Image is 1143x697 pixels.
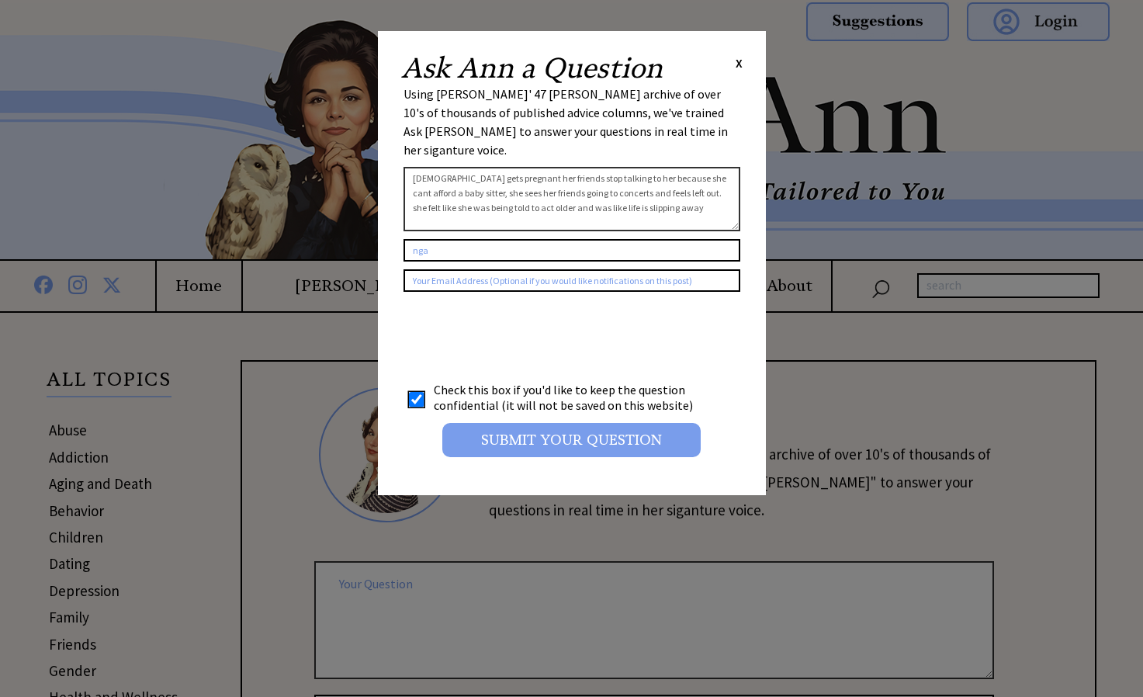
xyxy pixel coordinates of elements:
td: Check this box if you'd like to keep the question confidential (it will not be saved on this webs... [433,381,708,414]
span: X [736,55,743,71]
input: Your Name or Nickname (Optional) [404,239,740,262]
input: Your Email Address (Optional if you would like notifications on this post) [404,269,740,292]
iframe: reCAPTCHA [404,307,639,368]
input: Submit your Question [442,423,701,457]
div: Using [PERSON_NAME]' 47 [PERSON_NAME] archive of over 10's of thousands of published advice colum... [404,85,740,159]
h2: Ask Ann a Question [401,54,663,82]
